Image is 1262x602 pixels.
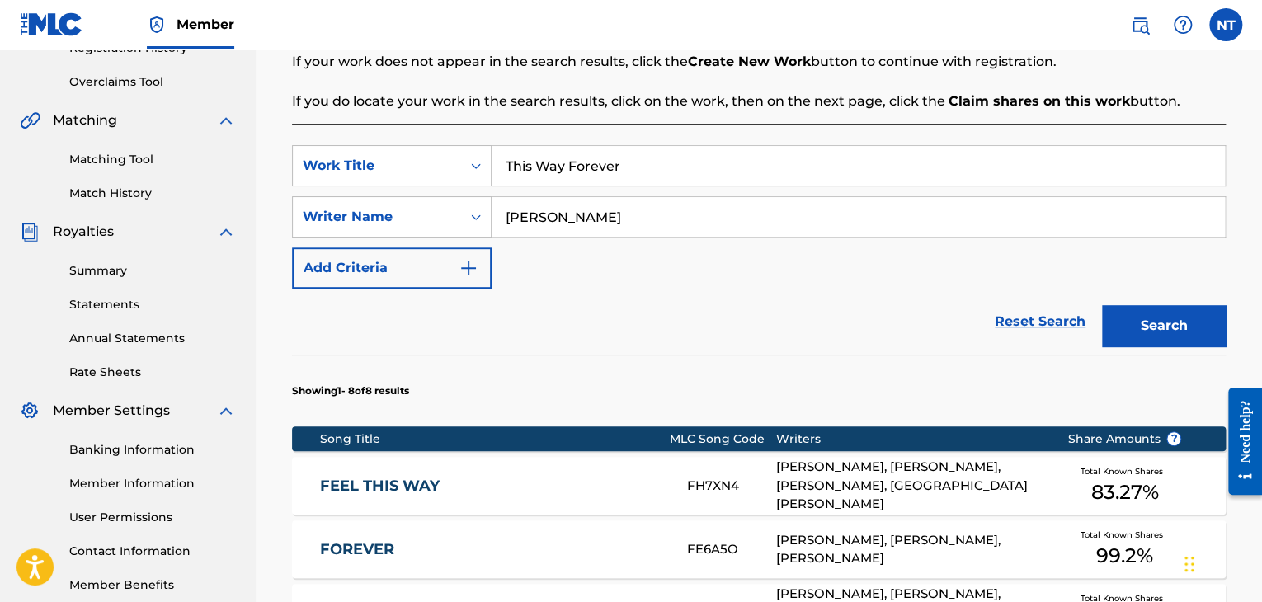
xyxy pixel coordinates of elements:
a: Member Information [69,475,236,492]
button: Search [1102,305,1226,346]
a: Summary [69,262,236,280]
img: expand [216,401,236,421]
img: Member Settings [20,401,40,421]
a: Contact Information [69,543,236,560]
span: Royalties [53,222,114,242]
a: Statements [69,296,236,313]
div: Writers [776,430,1043,448]
form: Search Form [292,145,1226,355]
div: User Menu [1209,8,1242,41]
div: Work Title [303,156,451,176]
img: 9d2ae6d4665cec9f34b9.svg [459,258,478,278]
span: ? [1167,432,1180,445]
iframe: Resource Center [1216,375,1262,508]
span: Member Settings [53,401,170,421]
span: Total Known Shares [1080,465,1169,477]
img: expand [216,222,236,242]
div: FH7XN4 [687,477,776,496]
div: [PERSON_NAME], [PERSON_NAME], [PERSON_NAME] [776,531,1043,568]
button: Add Criteria [292,247,492,289]
p: If you do locate your work in the search results, click on the work, then on the next page, click... [292,92,1226,111]
a: Member Benefits [69,576,236,594]
a: Overclaims Tool [69,73,236,91]
a: Rate Sheets [69,364,236,381]
iframe: Chat Widget [1180,523,1262,602]
div: Song Title [320,430,670,448]
div: Drag [1184,539,1194,589]
p: Showing 1 - 8 of 8 results [292,383,409,398]
div: Writer Name [303,207,451,227]
img: Top Rightsholder [147,15,167,35]
a: FOREVER [320,540,665,559]
span: Matching [53,111,117,130]
a: Match History [69,185,236,202]
div: [PERSON_NAME], [PERSON_NAME], [PERSON_NAME], [GEOGRAPHIC_DATA][PERSON_NAME] [776,458,1043,514]
a: FEEL THIS WAY [320,477,665,496]
strong: Claim shares on this work [949,93,1130,109]
a: User Permissions [69,509,236,526]
a: Banking Information [69,441,236,459]
img: help [1173,15,1193,35]
a: Reset Search [987,303,1094,340]
a: Annual Statements [69,330,236,347]
div: FE6A5O [687,540,776,559]
p: If your work does not appear in the search results, click the button to continue with registration. [292,52,1226,72]
span: Total Known Shares [1080,529,1169,541]
strong: Create New Work [688,54,811,69]
div: Help [1166,8,1199,41]
img: Matching [20,111,40,130]
span: 99.2 % [1096,541,1153,571]
img: MLC Logo [20,12,83,36]
img: Royalties [20,222,40,242]
span: 83.27 % [1090,477,1158,507]
a: Public Search [1123,8,1156,41]
img: search [1130,15,1150,35]
img: expand [216,111,236,130]
span: Share Amounts [1067,430,1181,448]
div: MLC Song Code [670,430,776,448]
a: Matching Tool [69,151,236,168]
span: Member [177,15,234,34]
